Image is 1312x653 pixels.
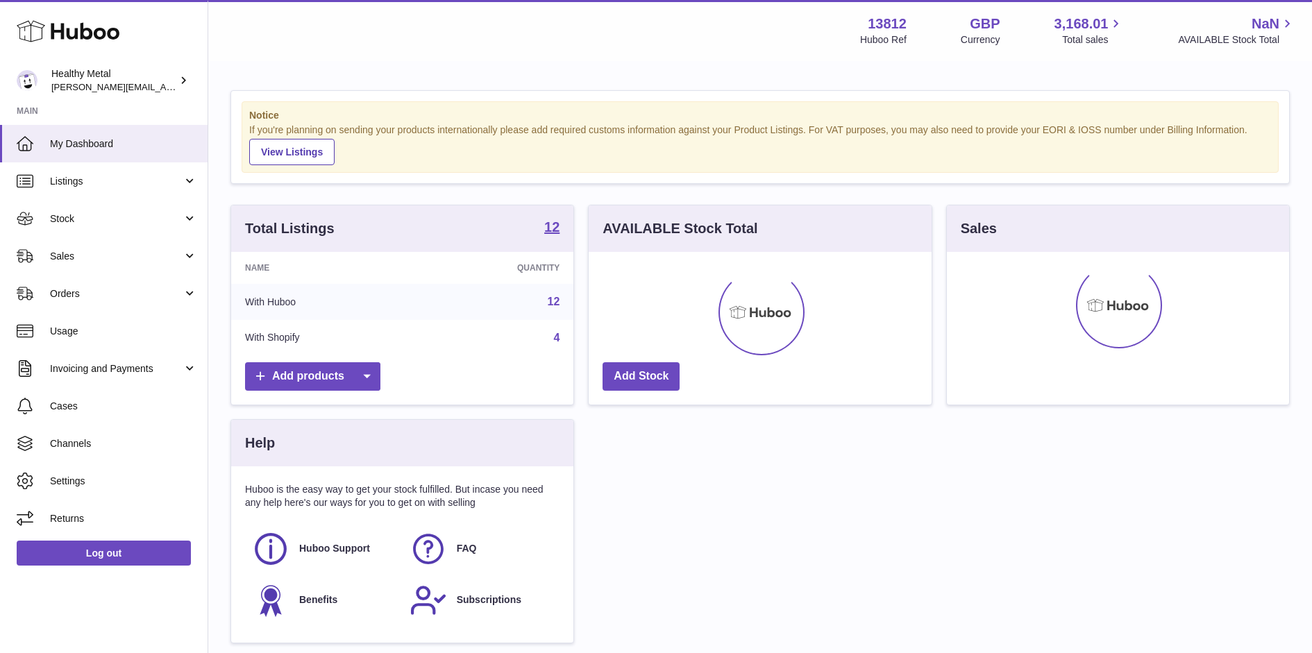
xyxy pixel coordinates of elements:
strong: 13812 [868,15,907,33]
span: Channels [50,437,197,450]
a: View Listings [249,139,335,165]
span: Sales [50,250,183,263]
p: Huboo is the easy way to get your stock fulfilled. But incase you need any help here's our ways f... [245,483,560,509]
div: Healthy Metal [51,67,176,94]
a: Add products [245,362,380,391]
span: Stock [50,212,183,226]
span: Usage [50,325,197,338]
span: Returns [50,512,197,525]
td: With Huboo [231,284,416,320]
h3: AVAILABLE Stock Total [603,219,757,238]
a: FAQ [410,530,553,568]
a: Benefits [252,582,396,619]
a: NaN AVAILABLE Stock Total [1178,15,1295,46]
span: Settings [50,475,197,488]
a: Add Stock [603,362,680,391]
h3: Help [245,434,275,452]
strong: GBP [970,15,1000,33]
span: Subscriptions [457,593,521,607]
span: FAQ [457,542,477,555]
div: If you're planning on sending your products internationally please add required customs informati... [249,124,1271,165]
img: jose@healthy-metal.com [17,70,37,91]
span: NaN [1252,15,1279,33]
a: Huboo Support [252,530,396,568]
a: Subscriptions [410,582,553,619]
span: Huboo Support [299,542,370,555]
a: 12 [548,296,560,307]
td: With Shopify [231,320,416,356]
a: 12 [544,220,560,237]
span: 3,168.01 [1054,15,1109,33]
th: Name [231,252,416,284]
th: Quantity [416,252,573,284]
span: Cases [50,400,197,413]
span: Orders [50,287,183,300]
span: Invoicing and Payments [50,362,183,375]
h3: Total Listings [245,219,335,238]
div: Huboo Ref [860,33,907,46]
a: 3,168.01 Total sales [1054,15,1125,46]
span: [PERSON_NAME][EMAIL_ADDRESS][DOMAIN_NAME] [51,81,278,92]
strong: Notice [249,109,1271,122]
a: Log out [17,541,191,566]
span: Total sales [1062,33,1124,46]
a: 4 [553,332,560,344]
div: Currency [961,33,1000,46]
span: Benefits [299,593,337,607]
span: Listings [50,175,183,188]
h3: Sales [961,219,997,238]
span: My Dashboard [50,137,197,151]
span: AVAILABLE Stock Total [1178,33,1295,46]
strong: 12 [544,220,560,234]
